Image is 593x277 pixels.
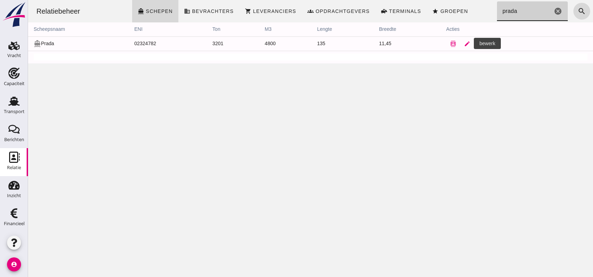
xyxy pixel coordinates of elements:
i: Wis Zoeken... [526,7,534,15]
i: groups [279,8,286,14]
i: business [156,8,162,14]
div: Capaciteit [4,81,25,86]
div: Berichten [4,137,24,142]
th: m3 [231,22,283,36]
span: Groepen [412,8,440,14]
th: lengte [284,22,346,36]
td: 135 [284,36,346,51]
span: Leveranciers [225,8,268,14]
div: Transport [4,109,25,114]
th: ton [179,22,231,36]
div: Financieel [4,221,25,226]
i: account_circle [7,257,21,271]
i: attach_file [461,41,468,47]
i: contacts [422,41,428,47]
span: Terminals [361,8,393,14]
td: 4800 [231,36,283,51]
i: directions_boat [6,40,13,47]
th: ENI [101,22,179,36]
i: front_loader [353,8,359,14]
i: search [550,7,558,15]
th: acties [413,22,565,36]
i: edit [436,41,442,47]
div: Vracht [7,53,21,58]
img: logo-small.a267ee39.svg [1,2,27,28]
i: delete [449,41,455,46]
span: Schepen [117,8,145,14]
span: Bevrachters [164,8,206,14]
div: Inzicht [7,193,21,198]
i: star [404,8,410,14]
td: 02324782 [101,36,179,51]
i: directions_boat [110,8,116,14]
th: breedte [345,22,413,36]
div: Relatiebeheer [3,6,58,16]
div: Relatie [7,165,21,170]
td: 11,45 [345,36,413,51]
i: shopping_cart [217,8,223,14]
td: 3201 [179,36,231,51]
span: Opdrachtgevers [287,8,342,14]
